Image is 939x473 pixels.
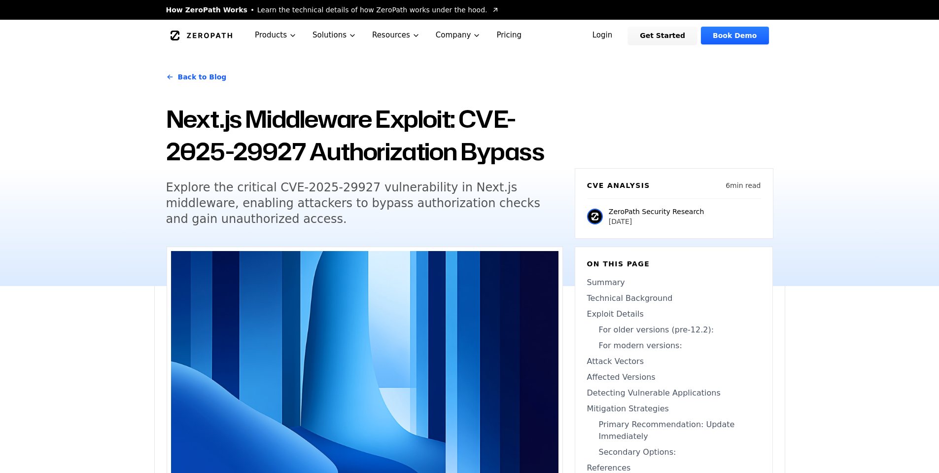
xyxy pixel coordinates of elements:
span: How ZeroPath Works [166,5,247,15]
a: Pricing [488,20,529,51]
a: Login [581,27,625,44]
nav: Global [154,20,785,51]
p: [DATE] [609,217,704,226]
h1: Next.js Middleware Exploit: CVE-2025-29927 Authorization Bypass [166,103,563,168]
a: Get Started [628,27,697,44]
a: For older versions (pre-12.2): [587,324,761,336]
a: How ZeroPath WorksLearn the technical details of how ZeroPath works under the hood. [166,5,499,15]
a: For modern versions: [587,340,761,352]
a: Detecting Vulnerable Applications [587,387,761,399]
a: Technical Background [587,292,761,304]
a: Affected Versions [587,371,761,383]
span: Learn the technical details of how ZeroPath works under the hood. [257,5,487,15]
h5: Explore the critical CVE-2025-29927 vulnerability in Next.js middleware, enabling attackers to by... [166,180,545,227]
p: ZeroPath Security Research [609,207,704,217]
a: Book Demo [701,27,768,44]
a: Attack Vectors [587,356,761,367]
button: Resources [364,20,428,51]
button: Company [428,20,489,51]
p: 6 min read [726,181,761,190]
h6: CVE Analysis [587,181,650,190]
a: Primary Recommendation: Update Immediately [587,419,761,442]
a: Exploit Details [587,308,761,320]
a: Secondary Options: [587,446,761,458]
a: Back to Blog [166,63,227,91]
a: Summary [587,277,761,289]
h6: On this page [587,259,761,269]
a: Mitigation Strategies [587,403,761,415]
button: Solutions [305,20,364,51]
img: ZeroPath Security Research [587,209,603,224]
button: Products [247,20,305,51]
